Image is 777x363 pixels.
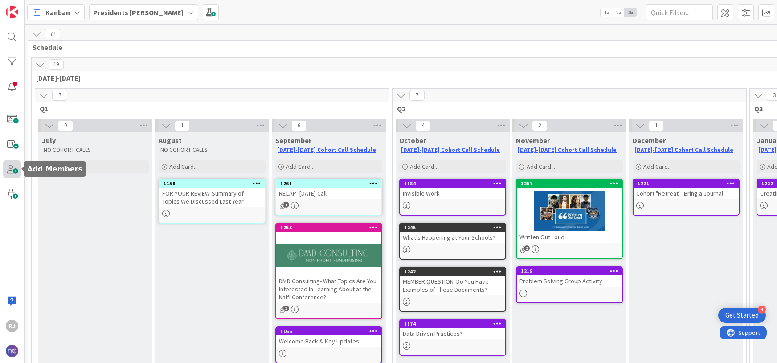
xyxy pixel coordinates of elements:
span: 7 [409,90,425,101]
div: Written Out Loud [517,231,622,243]
div: 1174Data Driven Practices? [400,320,505,339]
span: 1x [601,8,613,17]
div: 1242 [400,268,505,276]
span: August [159,136,182,145]
div: Problem Solving Group Activity [517,275,622,287]
b: Presidents [PERSON_NAME] [93,8,184,17]
img: avatar [6,345,18,357]
div: 1242MEMBER QUESTION: Do You Have Examples of These Documents? [400,268,505,295]
span: 2 [532,120,547,131]
div: 1218 [517,267,622,275]
span: October [399,136,426,145]
span: 0 [58,120,73,131]
div: 1184 [400,179,505,188]
span: 6 [291,120,307,131]
div: Open Get Started checklist, remaining modules: 4 [718,308,766,323]
div: Data Driven Practices? [400,328,505,339]
div: 1158FOR YOUR REVIEW-Summary of Topics We Discussed Last Year [159,179,265,207]
div: 1166 [280,328,381,334]
div: 1221Cohort "Retreat"- Bring a Journal [634,179,739,199]
div: 1261 [276,179,381,188]
div: RJ [6,320,18,332]
input: Quick Filter... [646,4,713,20]
div: FOR YOUR REVIEW-Summary of Topics We Discussed Last Year [159,188,265,207]
span: 2 [524,245,530,251]
div: 1257 [521,180,622,187]
div: 1221 [634,179,739,188]
span: December [633,136,666,145]
div: Cohort "Retreat"- Bring a Journal [634,188,739,199]
div: 1261 [280,180,381,187]
div: 1221 [638,180,739,187]
h5: Add Members [27,165,82,173]
div: 1242 [404,269,505,275]
p: NO COHORT CALLS [44,147,147,154]
div: 4 [758,306,766,314]
div: 1261RECAP- [DATE] Call [276,179,381,199]
div: 1253DMD Consulting- What Topics Are You Interested In Learning About at the Nat'l Conference? [276,224,381,303]
div: 1166 [276,327,381,335]
span: 1 [283,202,289,208]
img: Visit kanbanzone.com [6,6,18,18]
div: 1174 [400,320,505,328]
span: 77 [45,29,60,39]
div: 1218 [521,268,622,274]
span: Q1 [40,104,378,113]
div: 1253 [276,224,381,232]
span: Add Card... [527,163,555,171]
div: 1253 [280,224,381,231]
a: [DATE]-[DATE] Cohort Call Schedule [401,146,500,154]
span: 3 [283,306,289,311]
div: 1257 [517,179,622,188]
span: Q2 [397,104,735,113]
span: November [516,136,550,145]
div: 1257Written Out Loud [517,179,622,243]
span: 19 [49,59,64,70]
div: Get Started [725,311,759,320]
div: RECAP- [DATE] Call [276,188,381,199]
div: 1158 [164,180,265,187]
div: Invisible Work [400,188,505,199]
div: 1245What's Happening at Your Schools? [400,224,505,243]
span: 7 [52,90,67,101]
span: Add Card... [410,163,438,171]
div: What's Happening at Your Schools? [400,232,505,243]
span: Kanban [45,7,70,18]
span: 2x [613,8,625,17]
div: DMD Consulting- What Topics Are You Interested In Learning About at the Nat'l Conference? [276,275,381,303]
div: Welcome Back & Key Updates [276,335,381,347]
div: 1184Invisible Work [400,179,505,199]
a: [DATE]-[DATE] Cohort Call Schedule [634,146,733,154]
a: [DATE]-[DATE] Cohort Call Schedule [518,146,617,154]
div: 1174 [404,321,505,327]
span: 1 [175,120,190,131]
div: 1184 [404,180,505,187]
span: Support [19,1,41,12]
div: 1166Welcome Back & Key Updates [276,327,381,347]
div: 1158 [159,179,265,188]
div: MEMBER QUESTION: Do You Have Examples of These Documents? [400,276,505,295]
span: 4 [415,120,430,131]
span: 1 [649,120,664,131]
div: 1218Problem Solving Group Activity [517,267,622,287]
span: Add Card... [643,163,672,171]
div: 1245 [400,224,505,232]
a: [DATE]-[DATE] Cohort Call Schedule [277,146,376,154]
div: 1245 [404,224,505,231]
span: Add Card... [169,163,198,171]
span: Add Card... [286,163,315,171]
span: September [275,136,311,145]
span: 3x [625,8,637,17]
span: July [42,136,56,145]
p: NO COHORT CALLS [160,147,264,154]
